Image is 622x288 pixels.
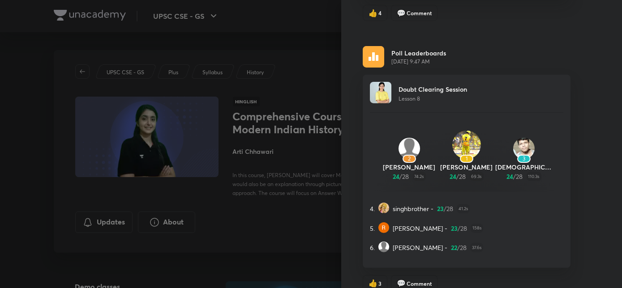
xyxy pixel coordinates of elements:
[514,172,516,181] span: /
[407,9,432,17] span: Comment
[391,58,446,66] span: [DATE] 9:47 AM
[437,204,444,213] span: 23
[378,9,382,17] span: 4
[458,224,460,233] span: /
[460,224,467,233] span: 28
[446,204,453,213] span: 28
[393,243,447,252] span: [PERSON_NAME] -
[393,172,400,181] span: 24
[370,204,375,213] span: 4.
[369,9,377,17] span: like
[393,224,447,233] span: [PERSON_NAME] -
[363,46,384,68] img: rescheduled
[370,82,391,103] img: Avatar
[459,172,466,181] span: 28
[381,162,438,172] p: [PERSON_NAME]
[438,162,495,172] p: [PERSON_NAME]
[378,203,389,213] img: Avatar
[451,243,457,252] span: 22
[403,172,409,181] span: 28
[457,243,460,252] span: /
[413,172,426,181] span: 74.2s
[517,155,531,163] div: 3
[516,172,523,181] span: 28
[460,155,473,163] div: 1
[452,131,481,159] img: Avatar
[450,172,457,181] span: 24
[451,224,458,233] span: 23
[378,280,382,288] span: 3
[507,172,514,181] span: 24
[495,162,553,172] p: [DEMOGRAPHIC_DATA]
[457,204,470,213] span: 41.2s
[399,138,420,159] img: Avatar
[403,155,416,163] div: 2
[378,241,389,252] img: Avatar
[460,243,467,252] span: 28
[399,95,420,102] span: Lesson 8
[527,172,541,181] span: 110.3s
[471,224,483,233] span: 158s
[393,204,433,213] span: singhbrother -
[513,138,535,159] img: Avatar
[470,172,484,181] span: 69.3s
[407,280,432,288] span: Comment
[399,85,467,94] p: Doubt Clearing Session
[370,243,375,252] span: 6.
[397,279,406,287] span: comment
[400,172,403,181] span: /
[397,9,406,17] span: comment
[391,48,446,58] p: Poll Leaderboards
[444,204,446,213] span: /
[457,172,459,181] span: /
[370,224,375,233] span: 5.
[470,243,483,252] span: 37.6s
[378,222,389,233] img: Avatar
[369,279,377,287] span: like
